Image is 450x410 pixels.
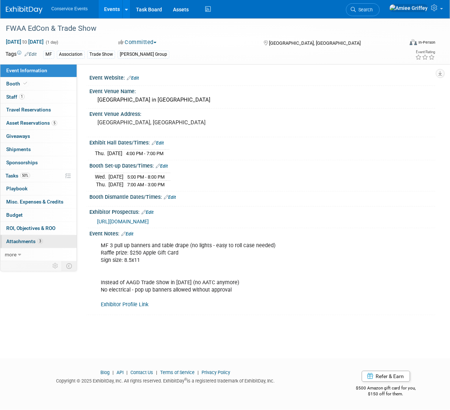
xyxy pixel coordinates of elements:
a: Staff1 [0,91,77,103]
span: | [111,370,115,375]
td: [DATE] [108,181,123,188]
div: MF [43,51,54,58]
span: 4:00 PM - 7:00 PM [126,151,163,156]
a: Playbook [0,182,77,195]
span: Event Information [6,67,47,73]
span: [DATE] [DATE] [5,39,44,45]
span: Shipments [6,146,31,152]
div: $150 off for them. [336,391,435,397]
a: more [0,248,77,261]
span: Search [356,7,373,12]
a: Edit [152,140,164,146]
div: Event Venue Name: [89,86,435,95]
div: Event Rating [415,50,435,54]
div: Booth Set-up Dates/Times: [89,160,435,170]
span: 1 [19,94,25,99]
td: [DATE] [108,173,123,181]
td: Wed. [95,173,108,181]
a: Booth [0,77,77,90]
a: Refer & Earn [362,371,410,382]
a: API [117,370,123,375]
td: Thu. [95,150,107,157]
div: [GEOGRAPHIC_DATA] in [GEOGRAPHIC_DATA] [95,94,430,106]
span: 50% [20,173,30,178]
div: [PERSON_NAME] Group [118,51,169,58]
span: Travel Reservations [6,107,51,113]
span: Conservice Events [51,6,88,11]
div: Booth Dismantle Dates/Times: [89,191,435,201]
span: 3 [37,238,43,244]
a: Tasks50% [0,169,77,182]
span: Staff [6,94,25,100]
a: ROI, Objectives & ROO [0,222,77,235]
span: to [21,39,28,45]
div: Event Website: [89,72,435,82]
td: Toggle Event Tabs [62,261,77,271]
a: Exhibitor Profile Link [101,301,148,308]
div: Trade Show [87,51,115,58]
span: Attachments [6,238,43,244]
div: In-Person [418,40,435,45]
img: Amiee Griffey [389,4,428,12]
span: | [125,370,129,375]
span: 7:00 AM - 3:00 PM [127,182,165,187]
span: ROI, Objectives & ROO [6,225,55,231]
i: Booth reservation complete [23,81,27,85]
td: [DATE] [107,150,122,157]
span: Playbook [6,186,27,191]
a: Shipments [0,143,77,156]
span: more [5,252,16,257]
a: Asset Reservations5 [0,117,77,129]
span: Tasks [5,173,30,179]
a: [URL][DOMAIN_NAME] [97,219,149,224]
a: Privacy Policy [202,370,230,375]
span: | [154,370,159,375]
span: 5:00 PM - 8:00 PM [127,174,165,180]
div: Copyright © 2025 ExhibitDay, Inc. All rights reserved. ExhibitDay is a registered trademark of Ex... [5,376,325,384]
span: | [196,370,200,375]
div: $500 Amazon gift card for you, [336,380,435,397]
a: Edit [121,231,133,237]
a: Edit [164,195,176,200]
td: Thu. [95,181,108,188]
span: (1 day) [45,40,58,45]
span: 5 [52,120,57,126]
pre: [GEOGRAPHIC_DATA], [GEOGRAPHIC_DATA] [97,119,225,126]
img: Format-Inperson.png [410,39,417,45]
a: Travel Reservations [0,103,77,116]
span: [GEOGRAPHIC_DATA], [GEOGRAPHIC_DATA] [269,40,361,46]
span: Sponsorships [6,160,38,165]
td: Personalize Event Tab Strip [49,261,62,271]
a: Giveaways [0,130,77,143]
sup: ® [184,377,187,381]
a: Blog [100,370,110,375]
div: Event Notes: [89,228,435,238]
div: Event Venue Address: [89,109,435,118]
button: Committed [116,39,159,46]
a: Edit [25,52,37,57]
a: Budget [0,209,77,222]
a: Edit [127,76,139,81]
a: Terms of Service [160,370,195,375]
a: Edit [141,210,154,215]
a: Attachments3 [0,235,77,248]
img: ExhibitDay [6,6,43,14]
span: Asset Reservations [6,120,57,126]
td: Tags [5,50,37,59]
span: Booth [6,81,29,87]
a: Event Information [0,64,77,77]
a: Misc. Expenses & Credits [0,195,77,208]
span: Budget [6,212,23,218]
div: Association [57,51,85,58]
div: MF 3 pull up banners and table drape (no lights - easy to roll case needed) Raffle prize: $250 Ap... [96,238,366,312]
div: Exhibit Hall Dates/Times: [89,137,435,147]
div: Event Format [373,38,436,49]
a: Edit [156,164,168,169]
span: Misc. Expenses & Credits [6,199,63,205]
a: Sponsorships [0,156,77,169]
a: Contact Us [130,370,153,375]
span: Giveaways [6,133,30,139]
a: Search [346,3,380,16]
div: FWAA EdCon & Trade Show [3,22,399,35]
